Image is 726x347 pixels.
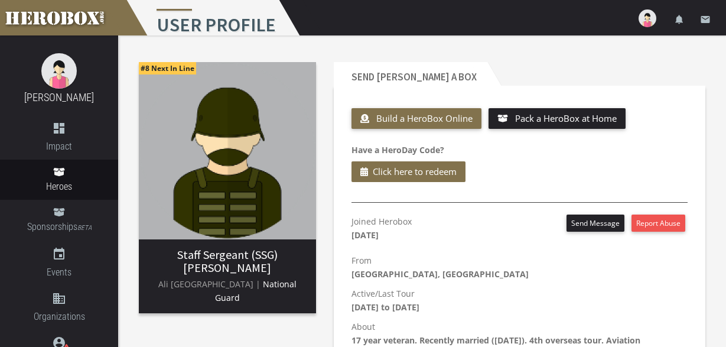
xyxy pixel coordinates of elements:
h3: [PERSON_NAME] [148,248,307,274]
b: [GEOGRAPHIC_DATA], [GEOGRAPHIC_DATA] [351,268,529,280]
span: Pack a HeroBox at Home [515,112,617,124]
button: Click here to redeem [351,161,465,182]
button: Pack a HeroBox at Home [489,108,626,129]
h2: Send [PERSON_NAME] a Box [334,62,487,86]
b: Have a HeroDay Code? [351,144,444,155]
img: image [139,62,316,239]
b: [DATE] [351,229,379,241]
p: Active/Last Tour [351,287,688,314]
button: Report Abuse [631,215,685,232]
p: From [351,254,688,281]
span: #8 Next In Line [139,62,196,74]
button: Send Message [567,215,624,232]
span: National Guard [215,278,297,303]
span: Ali [GEOGRAPHIC_DATA] | [158,278,261,290]
img: female.jpg [41,53,77,89]
span: Click here to redeem [373,164,457,179]
b: [DATE] to [DATE] [351,301,419,313]
span: Staff Sergeant (SSG) [177,247,278,262]
span: Build a HeroBox Online [376,112,473,124]
button: Build a HeroBox Online [351,108,481,129]
i: notifications [674,14,685,25]
p: Joined Herobox [351,215,412,242]
a: [PERSON_NAME] [24,91,94,103]
i: email [700,14,711,25]
small: BETA [77,224,92,232]
img: user-image [639,9,656,27]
